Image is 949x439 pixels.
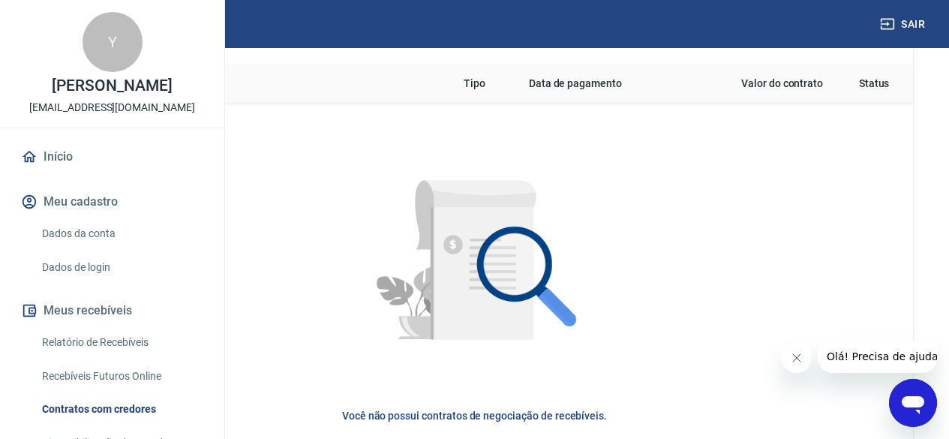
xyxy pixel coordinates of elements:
[877,11,931,38] button: Sair
[36,327,206,358] a: Relatório de Recebíveis
[889,379,937,427] iframe: Botão para abrir a janela de mensagens
[452,64,517,104] th: Tipo
[782,343,812,373] iframe: Fechar mensagem
[18,185,206,218] button: Meu cadastro
[52,78,172,94] p: [PERSON_NAME]
[36,252,206,283] a: Dados de login
[338,128,611,402] img: Nenhum item encontrado
[9,11,126,23] span: Olá! Precisa de ajuda?
[684,64,836,104] th: Valor do contrato
[517,64,684,104] th: Data de pagamento
[83,12,143,72] div: Y
[60,408,889,423] h6: Você não possui contratos de negociação de recebíveis.
[835,64,913,104] th: Status
[818,340,937,373] iframe: Mensagem da empresa
[29,100,195,116] p: [EMAIL_ADDRESS][DOMAIN_NAME]
[36,361,206,392] a: Recebíveis Futuros Online
[145,64,452,104] th: Credor
[18,140,206,173] a: Início
[18,294,206,327] button: Meus recebíveis
[36,394,206,425] a: Contratos com credores
[36,218,206,249] a: Dados da conta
